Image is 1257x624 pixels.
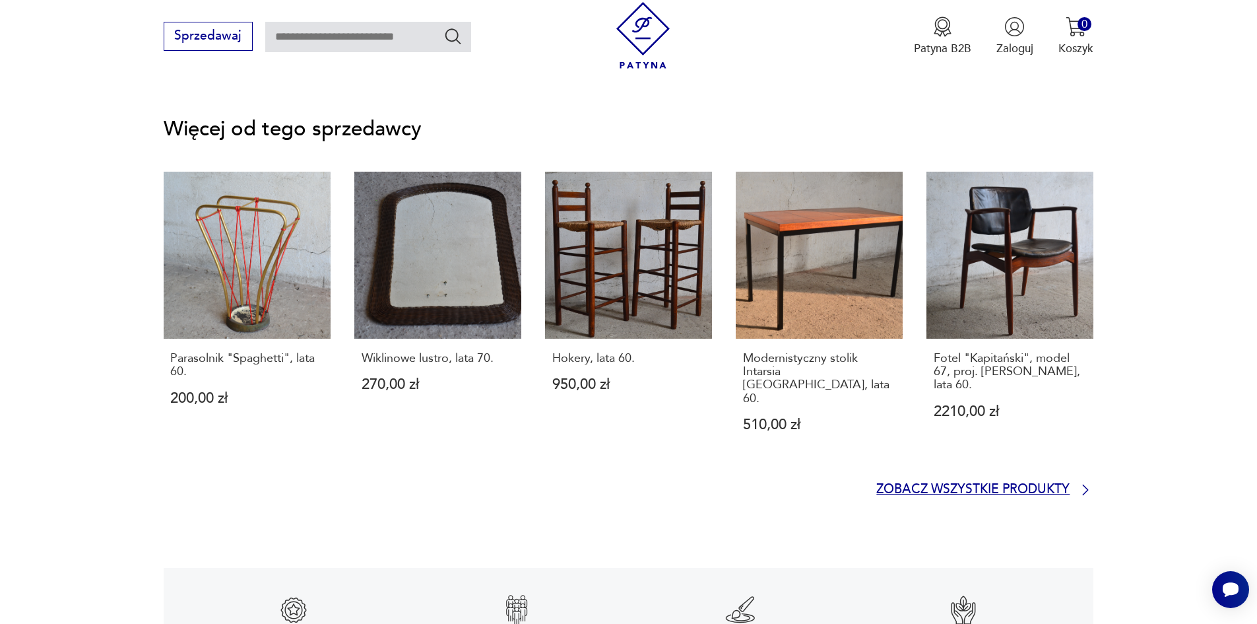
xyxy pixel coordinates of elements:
[914,41,971,56] p: Patyna B2B
[164,22,253,51] button: Sprzedawaj
[610,2,676,69] img: Patyna - sklep z meblami i dekoracjami vintage
[876,485,1070,495] p: Zobacz wszystkie produkty
[996,17,1033,56] button: Zaloguj
[552,378,705,392] p: 950,00 zł
[443,26,463,46] button: Szukaj
[164,172,331,463] a: Parasolnik "Spaghetti", lata 60.Parasolnik "Spaghetti", lata 60.200,00 zł
[876,482,1093,498] a: Zobacz wszystkie produkty
[914,17,971,56] button: Patyna B2B
[362,378,515,392] p: 270,00 zł
[1058,41,1093,56] p: Koszyk
[743,352,896,406] p: Modernistyczny stolik Intarsia [GEOGRAPHIC_DATA], lata 60.
[736,172,903,463] a: Modernistyczny stolik Intarsia Dresden, lata 60.Modernistyczny stolik Intarsia [GEOGRAPHIC_DATA],...
[362,352,515,365] p: Wiklinowe lustro, lata 70.
[1004,17,1025,37] img: Ikonka użytkownika
[934,352,1087,392] p: Fotel "Kapitański", model 67, proj. [PERSON_NAME], lata 60.
[926,172,1093,463] a: Fotel "Kapitański", model 67, proj. E. Buch, lata 60.Fotel "Kapitański", model 67, proj. [PERSON_...
[164,120,1094,139] p: Więcej od tego sprzedawcy
[1212,571,1249,608] iframe: Smartsupp widget button
[932,17,953,37] img: Ikona medalu
[743,418,896,432] p: 510,00 zł
[170,352,323,379] p: Parasolnik "Spaghetti", lata 60.
[1078,17,1091,31] div: 0
[164,32,253,42] a: Sprzedawaj
[996,41,1033,56] p: Zaloguj
[170,392,323,405] p: 200,00 zł
[354,172,521,463] a: Wiklinowe lustro, lata 70.Wiklinowe lustro, lata 70.270,00 zł
[1058,17,1093,56] button: 0Koszyk
[1066,17,1086,37] img: Ikona koszyka
[552,352,705,365] p: Hokery, lata 60.
[545,172,712,463] a: Hokery, lata 60.Hokery, lata 60.950,00 zł
[934,405,1087,419] p: 2210,00 zł
[914,17,971,56] a: Ikona medaluPatyna B2B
